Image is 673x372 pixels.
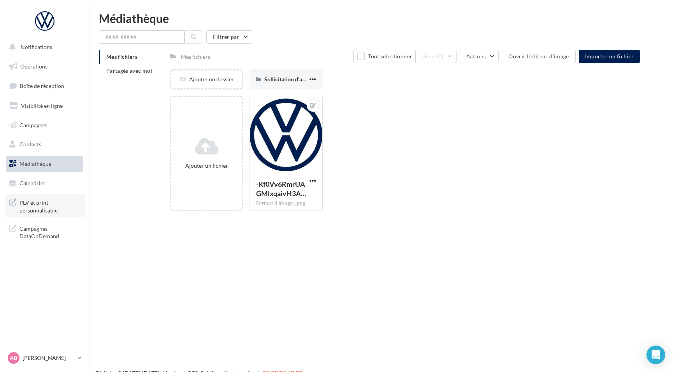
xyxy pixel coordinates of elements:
[23,354,74,362] p: [PERSON_NAME]
[5,220,85,243] a: Campagnes DataOnDemand
[21,44,52,50] span: Notifications
[647,346,665,364] div: Open Intercom Messenger
[99,12,664,24] div: Médiathèque
[264,76,309,82] span: Sollicitation d'avis
[5,175,85,191] a: Calendrier
[181,53,210,61] div: Mes fichiers
[5,194,85,217] a: PLV et print personnalisable
[416,50,457,63] button: Gérer(0)
[585,53,634,60] span: Importer un fichier
[6,351,83,365] a: AB [PERSON_NAME]
[19,223,80,240] span: Campagnes DataOnDemand
[206,30,252,44] button: Filtrer par
[5,77,85,94] a: Boîte de réception
[171,75,242,83] div: Ajouter un dossier
[20,63,47,70] span: Opérations
[19,180,46,186] span: Calendrier
[5,39,82,55] button: Notifications
[5,117,85,133] a: Campagnes
[256,180,306,198] span: -Kf0Vv6RmrUAGMlxqaivH3AKJNB0BsKf2zi-LC3RAUkeKXGXyb_xoAXH8dc89tqu0raVdF7erByEu6pRWg=s0
[174,162,239,170] div: Ajouter un fichier
[19,160,51,167] span: Médiathèque
[10,354,18,362] span: AB
[460,50,499,63] button: Actions
[5,156,85,172] a: Médiathèque
[256,200,316,207] div: Format d'image: jpeg
[5,98,85,114] a: Visibilité en ligne
[21,102,63,109] span: Visibilité en ligne
[466,53,486,60] span: Actions
[19,197,80,214] span: PLV et print personnalisable
[19,141,41,147] span: Contacts
[353,50,416,63] button: Tout sélectionner
[437,53,444,60] span: (0)
[19,121,47,128] span: Campagnes
[579,50,640,63] button: Importer un fichier
[5,136,85,153] a: Contacts
[106,53,137,60] span: Mes fichiers
[502,50,575,63] button: Ouvrir l'éditeur d'image
[5,58,85,75] a: Opérations
[106,67,152,74] span: Partagés avec moi
[20,82,64,89] span: Boîte de réception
